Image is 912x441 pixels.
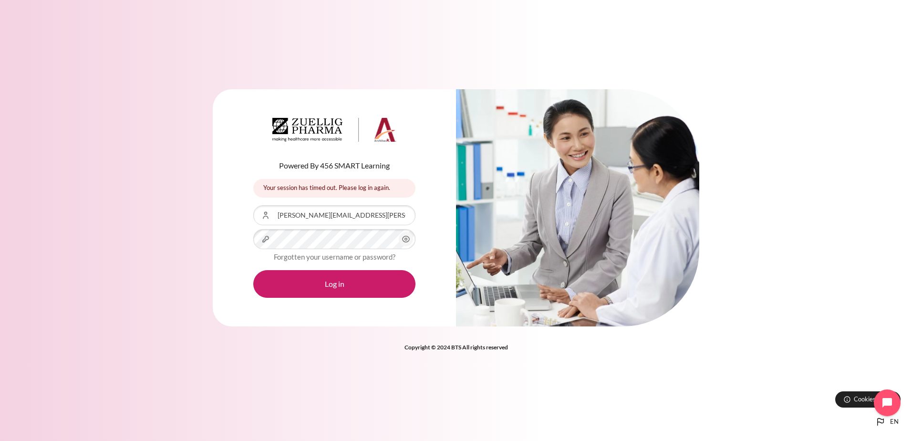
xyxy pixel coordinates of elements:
span: Cookies notice [854,395,893,404]
strong: Copyright © 2024 BTS All rights reserved [404,344,508,351]
div: Your session has timed out. Please log in again. [253,179,415,198]
img: Architeck [272,118,396,142]
button: Log in [253,270,415,298]
span: en [890,417,899,427]
p: Powered By 456 SMART Learning [253,160,415,171]
button: Languages [871,412,902,431]
button: Cookies notice [835,391,901,408]
a: Architeck [272,118,396,146]
input: Username or Email Address [253,205,415,225]
a: Forgotten your username or password? [274,252,395,261]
